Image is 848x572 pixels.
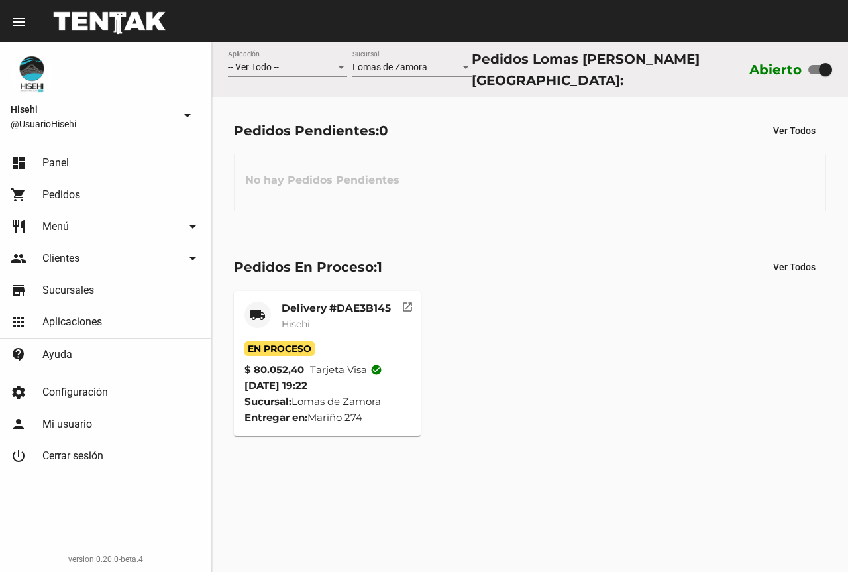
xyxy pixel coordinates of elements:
[11,416,26,432] mat-icon: person
[244,394,411,410] div: Lomas de Zamora
[234,120,388,141] div: Pedidos Pendientes:
[42,449,103,463] span: Cerrar sesión
[42,156,69,170] span: Panel
[763,255,826,279] button: Ver Todos
[42,418,92,431] span: Mi usuario
[42,348,72,361] span: Ayuda
[11,251,26,266] mat-icon: people
[11,347,26,363] mat-icon: contact_support
[234,257,382,278] div: Pedidos En Proceso:
[11,101,174,117] span: Hisehi
[763,119,826,143] button: Ver Todos
[244,411,307,424] strong: Entregar en:
[244,341,315,356] span: En Proceso
[377,259,382,275] span: 1
[282,318,310,330] span: Hisehi
[250,307,266,323] mat-icon: local_shipping
[11,384,26,400] mat-icon: settings
[11,53,53,95] img: b10aa081-330c-4927-a74e-08896fa80e0a.jpg
[352,62,427,72] span: Lomas de Zamora
[42,252,79,265] span: Clientes
[244,362,304,378] strong: $ 80.052,40
[401,299,413,311] mat-icon: open_in_new
[42,284,94,297] span: Sucursales
[11,553,201,566] div: version 0.20.0-beta.4
[185,219,201,235] mat-icon: arrow_drop_down
[749,59,802,80] label: Abierto
[11,282,26,298] mat-icon: store
[282,302,391,315] mat-card-title: Delivery #DAE3B145
[11,219,26,235] mat-icon: restaurant
[11,448,26,464] mat-icon: power_settings_new
[11,155,26,171] mat-icon: dashboard
[11,314,26,330] mat-icon: apps
[244,395,291,408] strong: Sucursal:
[235,160,410,200] h3: No hay Pedidos Pendientes
[42,315,102,329] span: Aplicaciones
[42,188,80,201] span: Pedidos
[228,62,279,72] span: -- Ver Todo --
[472,48,743,91] div: Pedidos Lomas [PERSON_NAME][GEOGRAPHIC_DATA]:
[244,410,411,426] div: Mariño 274
[11,117,174,131] span: @UsuarioHisehi
[11,187,26,203] mat-icon: shopping_cart
[773,262,816,272] span: Ver Todos
[244,379,307,392] span: [DATE] 19:22
[773,125,816,136] span: Ver Todos
[11,14,26,30] mat-icon: menu
[180,107,195,123] mat-icon: arrow_drop_down
[379,123,388,139] span: 0
[42,386,108,399] span: Configuración
[185,251,201,266] mat-icon: arrow_drop_down
[792,519,835,559] iframe: chat widget
[310,362,382,378] span: Tarjeta visa
[42,220,69,233] span: Menú
[370,364,382,376] mat-icon: check_circle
